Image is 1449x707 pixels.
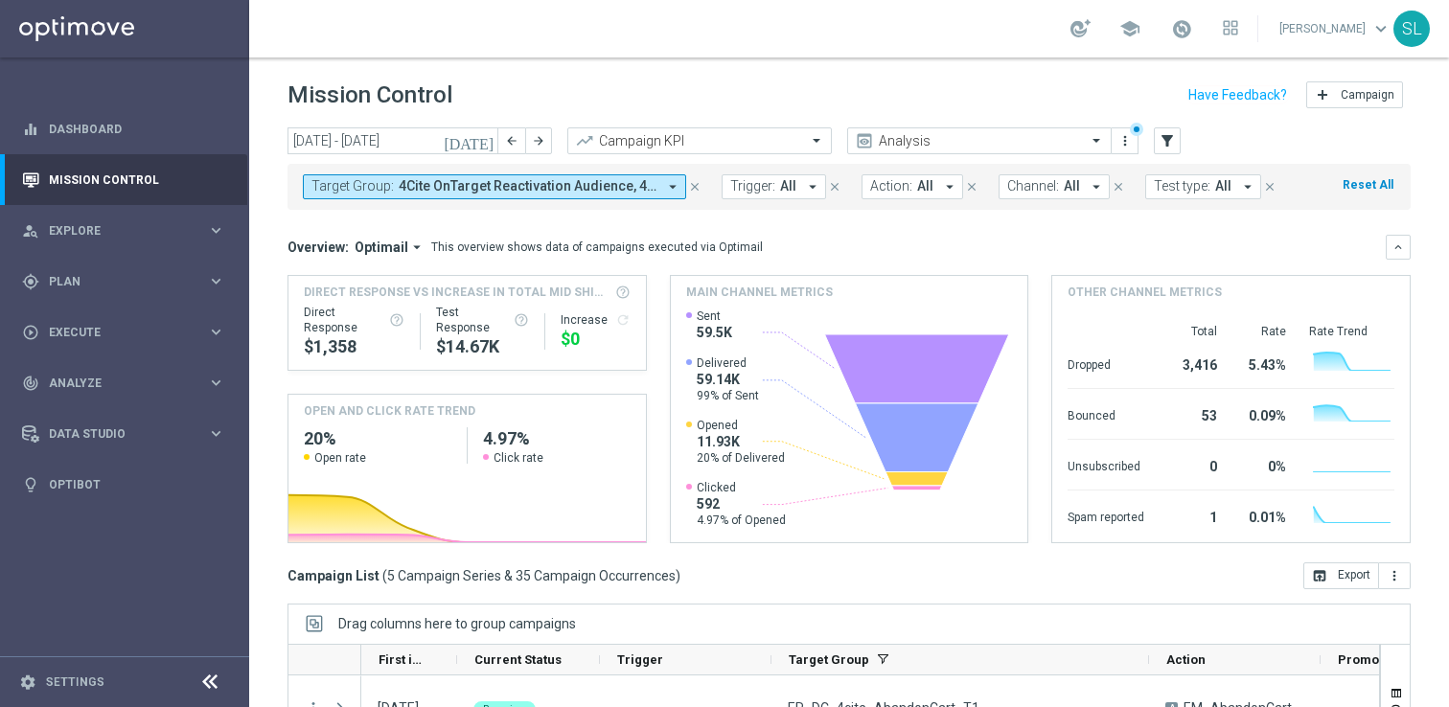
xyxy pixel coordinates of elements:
[1130,123,1143,136] div: There are unsaved changes
[804,178,821,195] i: arrow_drop_down
[49,103,225,154] a: Dashboard
[1068,284,1222,301] h4: Other channel metrics
[408,239,425,256] i: arrow_drop_down
[1393,11,1430,47] div: SL
[1068,399,1144,429] div: Bounced
[1240,324,1286,339] div: Rate
[1240,449,1286,480] div: 0%
[49,154,225,205] a: Mission Control
[1167,399,1217,429] div: 53
[1240,399,1286,429] div: 0.09%
[780,178,796,194] span: All
[1154,127,1181,154] button: filter_alt
[615,312,631,328] button: refresh
[22,476,39,493] i: lightbulb
[1167,324,1217,339] div: Total
[22,222,207,239] div: Explore
[697,308,732,324] span: Sent
[22,324,39,341] i: play_circle_outline
[207,272,225,290] i: keyboard_arrow_right
[483,427,631,450] h2: 4.97%
[21,274,226,289] button: gps_fixed Plan keyboard_arrow_right
[22,121,39,138] i: equalizer
[1312,568,1327,583] i: open_in_browser
[1159,132,1176,149] i: filter_alt
[436,305,529,335] div: Test Response
[22,375,207,392] div: Analyze
[399,178,656,194] span: 4Cite OnTarget Reactivation Audience, 4Cite Only Emails, 4Cite_Abandon_Browse_T1, 4Cite_Abandon_C...
[722,174,826,199] button: Trigger: All arrow_drop_down
[21,223,226,239] div: person_search Explore keyboard_arrow_right
[697,418,785,433] span: Opened
[355,239,408,256] span: Optimail
[730,178,775,194] span: Trigger:
[207,221,225,239] i: keyboard_arrow_right
[21,122,226,137] div: equalizer Dashboard
[1309,324,1394,339] div: Rate Trend
[287,239,349,256] h3: Overview:
[304,427,451,450] h2: 20%
[287,81,452,109] h1: Mission Control
[494,450,543,466] span: Click rate
[1112,180,1125,194] i: close
[49,428,207,440] span: Data Studio
[304,284,609,301] span: Direct Response VS Increase In Total Mid Shipment Dotcom Transaction Amount
[1263,180,1276,194] i: close
[1261,176,1278,197] button: close
[1068,500,1144,531] div: Spam reported
[1341,88,1394,102] span: Campaign
[664,178,681,195] i: arrow_drop_down
[697,388,759,403] span: 99% of Sent
[311,178,394,194] span: Target Group:
[1386,235,1411,260] button: keyboard_arrow_down
[1277,14,1393,43] a: [PERSON_NAME]keyboard_arrow_down
[338,616,576,631] div: Row Groups
[49,276,207,287] span: Plan
[21,477,226,492] button: lightbulb Optibot
[22,103,225,154] div: Dashboard
[1240,500,1286,531] div: 0.01%
[49,377,207,389] span: Analyze
[697,324,732,341] span: 59.5K
[1341,174,1395,195] button: Reset All
[1145,174,1261,199] button: Test type: All arrow_drop_down
[999,174,1110,199] button: Channel: All arrow_drop_down
[207,323,225,341] i: keyboard_arrow_right
[575,131,594,150] i: trending_up
[287,567,680,584] h3: Campaign List
[688,180,701,194] i: close
[444,132,495,149] i: [DATE]
[525,127,552,154] button: arrow_forward
[697,433,785,450] span: 11.93K
[676,567,680,584] span: )
[22,222,39,239] i: person_search
[862,174,963,199] button: Action: All arrow_drop_down
[304,305,404,335] div: Direct Response
[1303,567,1411,582] multiple-options-button: Export to CSV
[314,450,366,466] span: Open rate
[431,239,763,256] div: This overview shows data of campaigns executed via Optimail
[21,172,226,188] div: Mission Control
[1064,178,1080,194] span: All
[965,180,978,194] i: close
[22,273,39,290] i: gps_fixed
[963,176,980,197] button: close
[697,513,786,528] span: 4.97% of Opened
[826,176,843,197] button: close
[304,335,404,358] div: $1,358
[379,652,425,667] span: First in Range
[828,180,841,194] i: close
[1391,240,1405,254] i: keyboard_arrow_down
[697,371,759,388] span: 59.14K
[474,652,562,667] span: Current Status
[1117,133,1133,148] i: more_vert
[697,450,785,466] span: 20% of Delivered
[303,174,686,199] button: Target Group: 4Cite OnTarget Reactivation Audience, 4Cite Only Emails, 4Cite_Abandon_Browse_T1, 4...
[287,127,498,154] input: Select date range
[1110,176,1127,197] button: close
[338,616,576,631] span: Drag columns here to group campaigns
[870,178,912,194] span: Action:
[1303,562,1379,589] button: open_in_browser Export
